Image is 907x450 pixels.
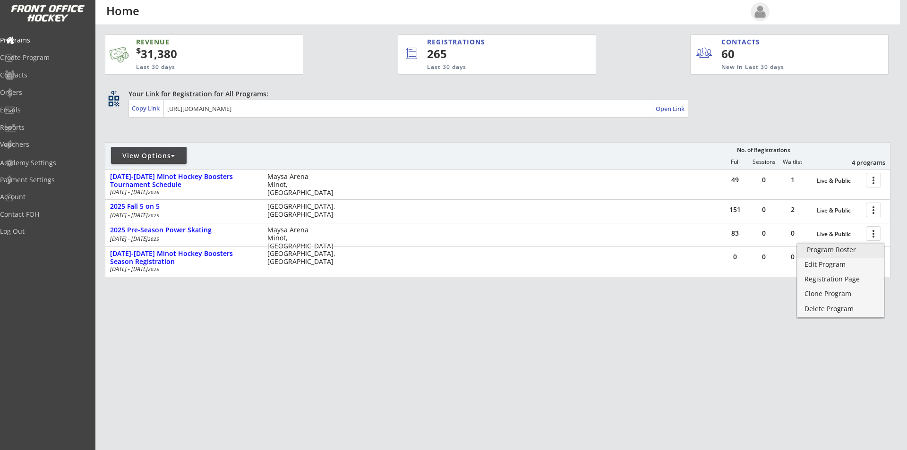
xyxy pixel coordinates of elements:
div: 265 [427,46,564,62]
div: View Options [111,151,187,161]
div: 0 [779,254,807,260]
div: Registration Page [804,276,877,282]
div: Live & Public [817,231,861,238]
div: 83 [721,230,749,237]
div: Sessions [750,159,778,165]
div: Your Link for Registration for All Programs: [128,89,861,99]
div: Copy Link [132,104,162,112]
div: 2025 Pre-Season Power Skating [110,226,257,234]
button: more_vert [866,203,881,217]
div: Full [721,159,749,165]
a: Registration Page [797,273,884,287]
div: 0 [721,254,749,260]
div: 0 [750,206,778,213]
div: Delete Program [804,306,877,312]
div: REVENUE [136,37,257,47]
div: Live & Public [817,207,861,214]
div: Program Roster [807,246,874,253]
div: Last 30 days [136,63,257,71]
div: 0 [750,254,778,260]
div: Maysa Arena Minot, [GEOGRAPHIC_DATA] [267,173,342,196]
div: 4 programs [836,158,885,167]
div: Clone Program [804,290,877,297]
em: 2025 [148,266,159,272]
div: 0 [779,230,807,237]
button: more_vert [866,226,881,241]
div: [GEOGRAPHIC_DATA], [GEOGRAPHIC_DATA] [267,203,342,219]
div: Edit Program [804,261,877,268]
div: New in Last 30 days [721,63,844,71]
div: [DATE] - [DATE] [110,189,255,195]
em: 2026 [148,189,159,195]
div: [DATE]-[DATE] Minot Hockey Boosters Season Registration [110,250,257,266]
div: Live & Public [817,178,861,184]
em: 2025 [148,212,159,219]
sup: $ [136,45,141,56]
div: 151 [721,206,749,213]
div: 60 [721,46,779,62]
button: more_vert [866,173,881,187]
div: 0 [750,230,778,237]
div: 49 [721,177,749,183]
button: qr_code [107,94,121,108]
div: Maysa Arena Minot, [GEOGRAPHIC_DATA] [267,226,342,250]
div: 2 [779,206,807,213]
div: [DATE]-[DATE] Minot Hockey Boosters Tournament Schedule [110,173,257,189]
div: [DATE] - [DATE] [110,236,255,242]
a: Edit Program [797,258,884,272]
a: Open Link [656,102,685,115]
div: No. of Registrations [734,147,793,153]
div: [DATE] - [DATE] [110,212,255,218]
div: REGISTRATIONS [427,37,552,47]
div: qr [108,89,119,95]
a: Program Roster [797,244,884,258]
div: Open Link [656,105,685,113]
div: 1 [779,177,807,183]
div: 0 [750,177,778,183]
div: 2025 Fall 5 on 5 [110,203,257,211]
div: [DATE] - [DATE] [110,266,255,272]
div: [GEOGRAPHIC_DATA], [GEOGRAPHIC_DATA] [267,250,342,266]
div: Waitlist [778,159,806,165]
div: Last 30 days [427,63,557,71]
div: CONTACTS [721,37,764,47]
em: 2025 [148,236,159,242]
div: 31,380 [136,46,273,62]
